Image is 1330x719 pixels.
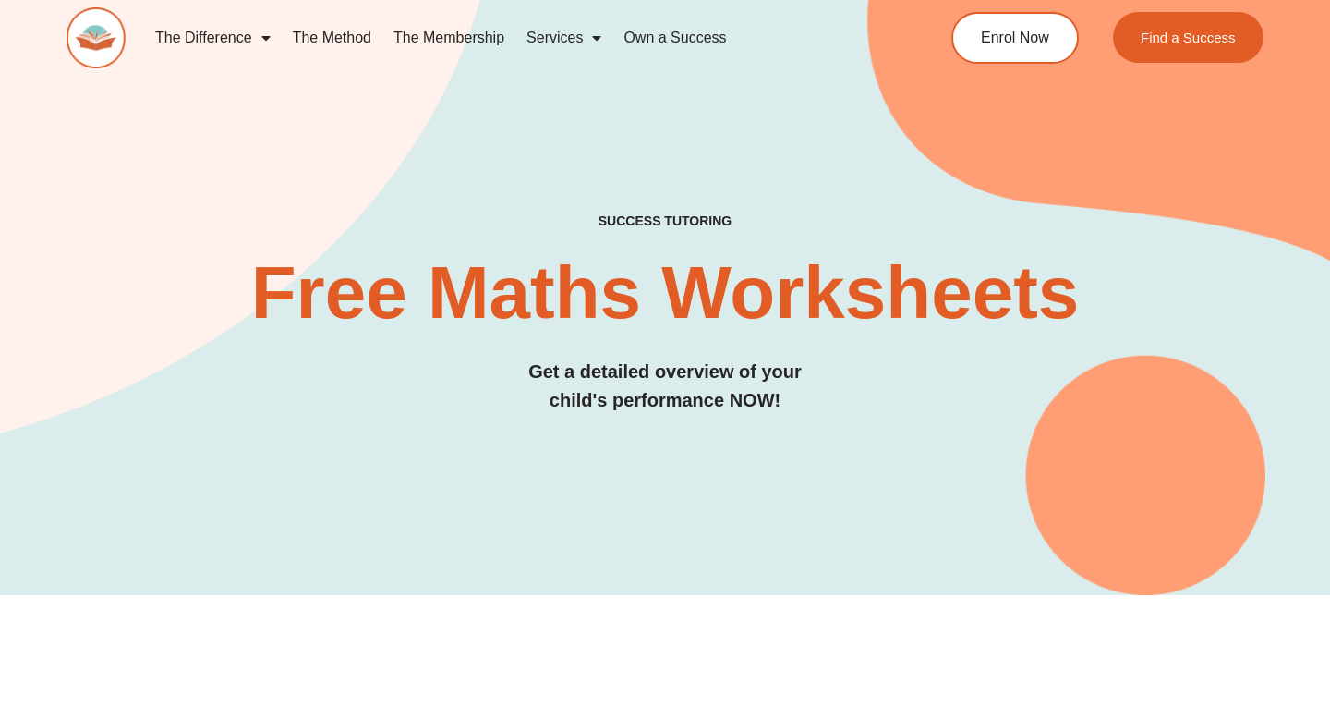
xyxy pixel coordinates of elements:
[144,17,883,59] nav: Menu
[382,17,515,59] a: The Membership
[1141,30,1236,44] span: Find a Success
[66,358,1263,415] h3: Get a detailed overview of your child's performance NOW!
[144,17,282,59] a: The Difference
[612,17,737,59] a: Own a Success
[66,213,1263,229] h4: SUCCESS TUTORING​
[66,256,1263,330] h2: Free Maths Worksheets​
[282,17,382,59] a: The Method
[515,17,612,59] a: Services
[1113,12,1263,63] a: Find a Success
[981,30,1049,45] span: Enrol Now
[951,12,1079,64] a: Enrol Now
